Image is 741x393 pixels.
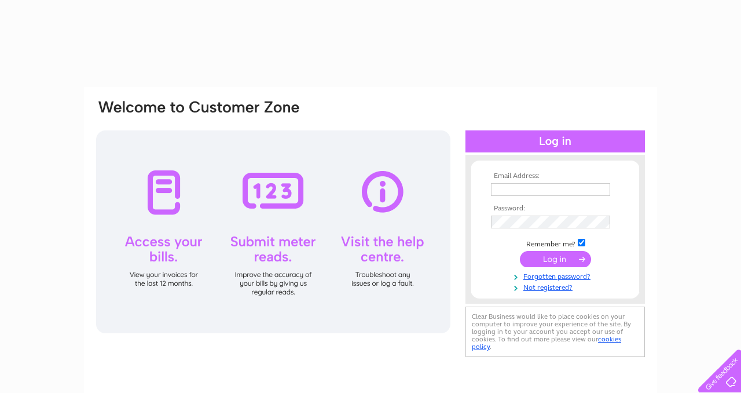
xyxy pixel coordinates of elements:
[491,281,622,292] a: Not registered?
[488,237,622,249] td: Remember me?
[472,335,621,351] a: cookies policy
[488,205,622,213] th: Password:
[491,270,622,281] a: Forgotten password?
[520,251,591,267] input: Submit
[488,172,622,180] th: Email Address:
[465,307,645,357] div: Clear Business would like to place cookies on your computer to improve your experience of the sit...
